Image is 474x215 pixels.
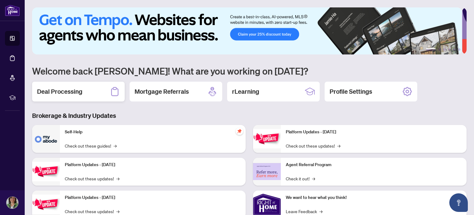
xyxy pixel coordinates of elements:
[114,142,117,149] span: →
[6,197,18,209] img: Profile Icon
[286,175,315,182] a: Check it out!→
[232,87,259,96] h2: rLearning
[65,161,241,168] p: Platform Updates - [DATE]
[453,48,455,51] button: 5
[330,87,372,96] h2: Profile Settings
[32,7,462,54] img: Slide 0
[65,208,119,215] a: Check out these updates!→
[5,5,20,16] img: logo
[32,195,60,214] img: Platform Updates - July 21, 2025
[286,142,340,149] a: Check out these updates!→
[65,142,117,149] a: Check out these guides!→
[116,208,119,215] span: →
[448,48,451,51] button: 4
[253,129,281,148] img: Platform Updates - June 23, 2025
[426,48,436,51] button: 1
[236,127,243,135] span: pushpin
[32,125,60,153] img: Self-Help
[458,48,460,51] button: 6
[37,87,82,96] h2: Deal Processing
[449,193,468,212] button: Open asap
[32,162,60,181] img: Platform Updates - September 16, 2025
[443,48,446,51] button: 3
[286,208,322,215] a: Leave Feedback→
[286,194,462,201] p: We want to hear what you think!
[65,175,119,182] a: Check out these updates!→
[438,48,441,51] button: 2
[312,175,315,182] span: →
[286,161,462,168] p: Agent Referral Program
[337,142,340,149] span: →
[319,208,322,215] span: →
[116,175,119,182] span: →
[286,129,462,135] p: Platform Updates - [DATE]
[32,65,467,77] h1: Welcome back [PERSON_NAME]! What are you working on [DATE]?
[253,163,281,180] img: Agent Referral Program
[65,129,241,135] p: Self-Help
[135,87,189,96] h2: Mortgage Referrals
[65,194,241,201] p: Platform Updates - [DATE]
[32,111,467,120] h3: Brokerage & Industry Updates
